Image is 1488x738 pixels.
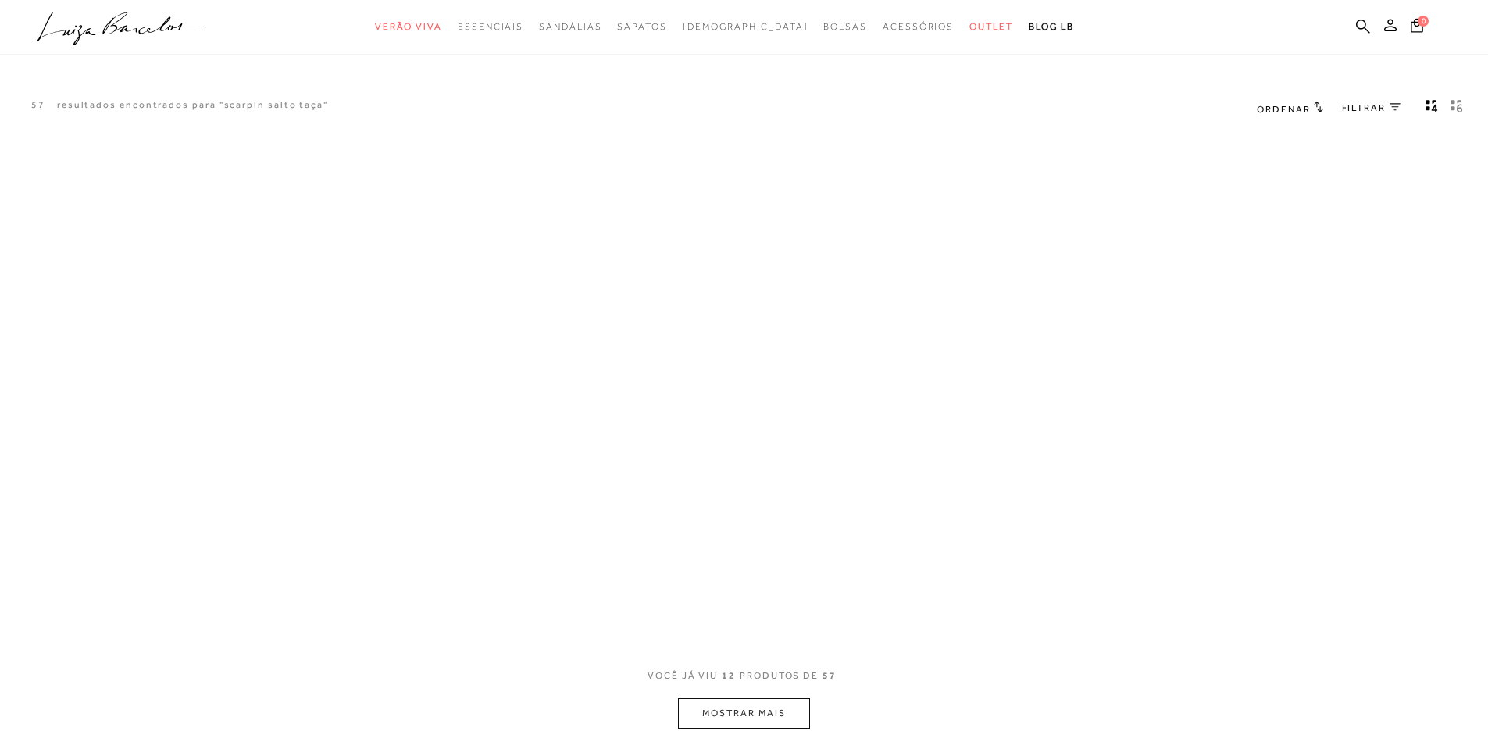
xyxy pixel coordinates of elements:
a: categoryNavScreenReaderText [969,12,1013,41]
a: categoryNavScreenReaderText [617,12,666,41]
a: categoryNavScreenReaderText [375,12,442,41]
span: 0 [1418,16,1429,27]
a: categoryNavScreenReaderText [823,12,867,41]
a: noSubCategoriesText [683,12,808,41]
a: categoryNavScreenReaderText [539,12,601,41]
button: MOSTRAR MAIS [678,698,809,729]
a: categoryNavScreenReaderText [883,12,954,41]
span: FILTRAR [1342,102,1386,115]
span: Acessórios [883,21,954,32]
span: PRODUTOS DE [740,669,819,683]
: resultados encontrados para "scarpin salto taça" [57,98,328,112]
span: 12 [722,669,736,698]
a: BLOG LB [1029,12,1074,41]
span: Sandálias [539,21,601,32]
span: Sapatos [617,21,666,32]
span: BLOG LB [1029,21,1074,32]
a: categoryNavScreenReaderText [458,12,523,41]
button: 0 [1406,17,1428,38]
span: Essenciais [458,21,523,32]
button: Mostrar 4 produtos por linha [1421,98,1443,119]
span: VOCê JÁ VIU [648,669,718,683]
span: [DEMOGRAPHIC_DATA] [683,21,808,32]
span: Bolsas [823,21,867,32]
span: Verão Viva [375,21,442,32]
span: 57 [823,669,837,698]
button: gridText6Desc [1446,98,1468,119]
p: 57 [31,98,45,112]
span: Ordenar [1257,104,1310,115]
span: Outlet [969,21,1013,32]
